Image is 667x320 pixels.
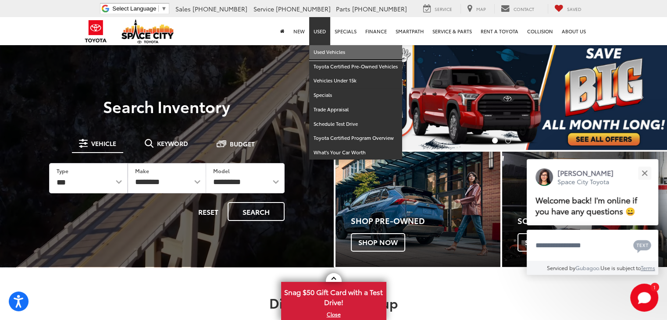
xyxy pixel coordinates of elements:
[502,152,667,267] div: Toyota
[336,4,350,13] span: Parts
[476,6,486,12] span: Map
[502,152,667,267] a: Schedule Service Schedule Now
[617,61,667,132] button: Click to view next picture.
[547,264,575,271] span: Serviced by
[309,131,402,146] a: Toyota Certified Program Overview
[494,4,541,14] a: Contact
[309,117,402,132] a: Schedule Test Drive
[335,152,500,267] div: Toyota
[309,74,402,88] a: Vehicles Under 15k
[527,159,658,275] div: Close[PERSON_NAME]Space City ToyotaWelcome back! I'm online if you have any questions 😀Type your ...
[361,17,391,45] a: Finance
[91,140,116,146] span: Vehicle
[351,233,405,252] span: Shop Now
[548,4,588,14] a: My Saved Vehicles
[309,88,402,103] a: Specials
[352,4,407,13] span: [PHONE_NUMBER]
[630,284,658,312] button: Toggle Chat Window
[161,5,167,12] span: ▼
[330,17,361,45] a: Specials
[213,167,230,174] label: Model
[158,5,159,12] span: ​
[527,230,658,261] textarea: Type your message
[428,17,476,45] a: Service & Parts
[535,194,637,217] span: Welcome back! I'm online if you have any questions 😀
[391,17,428,45] a: SmartPath
[653,285,656,289] span: 1
[276,17,289,45] a: Home
[309,60,402,74] a: Toyota Certified Pre-Owned Vehicles
[630,284,658,312] svg: Start Chat
[112,5,156,12] span: Select Language
[253,4,274,13] span: Service
[417,4,459,14] a: Service
[289,17,309,45] a: New
[57,167,68,174] label: Type
[228,202,285,221] button: Search
[492,138,498,143] li: Go to slide number 1.
[505,138,511,143] li: Go to slide number 2.
[335,152,500,267] a: Shop Pre-Owned Shop Now
[435,6,452,12] span: Service
[635,164,654,182] button: Close
[282,283,385,309] span: Snag $50 Gift Card with a Test Drive!
[517,233,589,252] span: Schedule Now
[309,146,402,160] a: What's Your Car Worth
[191,202,226,221] button: Reset
[557,178,613,186] p: Space City Toyota
[309,103,402,117] a: Trade Appraisal
[193,4,247,13] span: [PHONE_NUMBER]
[351,217,500,225] h4: Shop Pre-Owned
[157,140,188,146] span: Keyword
[641,264,655,271] a: Terms
[460,4,492,14] a: Map
[633,239,651,253] svg: Text
[523,17,557,45] a: Collision
[175,4,191,13] span: Sales
[557,17,590,45] a: About Us
[309,17,330,45] a: Used
[514,6,534,12] span: Contact
[476,17,523,45] a: Rent a Toyota
[121,19,174,43] img: Space City Toyota
[37,97,297,115] h3: Search Inventory
[557,168,613,178] p: [PERSON_NAME]
[79,17,112,46] img: Toyota
[276,4,331,13] span: [PHONE_NUMBER]
[309,45,402,60] a: Used Vehicles
[517,217,667,225] h4: Schedule Service
[112,5,167,12] a: Select Language​
[575,264,600,271] a: Gubagoo.
[230,141,255,147] span: Budget
[567,6,581,12] span: Saved
[600,264,641,271] span: Use is subject to
[135,167,149,174] label: Make
[631,235,654,255] button: Chat with SMS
